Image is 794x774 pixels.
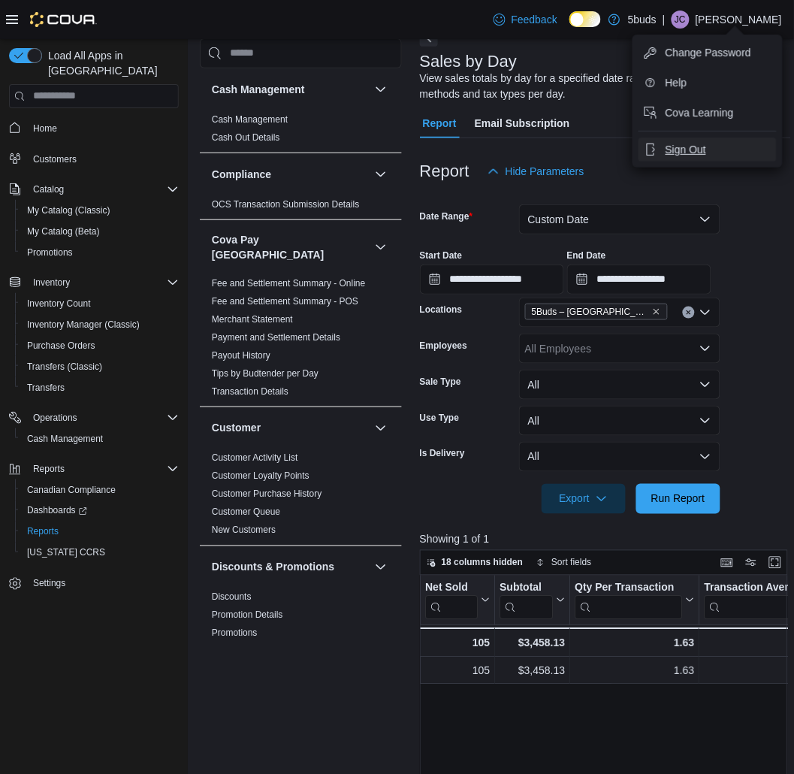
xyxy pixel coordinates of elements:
[420,53,518,71] h3: Sales by Day
[575,581,682,619] div: Qty Per Transaction
[475,108,570,138] span: Email Subscription
[212,452,298,463] a: Customer Activity List
[21,316,179,334] span: Inventory Manager (Classic)
[212,367,319,379] span: Tips by Budtender per Day
[420,210,473,222] label: Date Range
[442,557,524,569] span: 18 columns hidden
[200,195,402,219] div: Compliance
[27,246,73,259] span: Promotions
[212,277,366,288] a: Fee and Settlement Summary - Online
[3,117,185,139] button: Home
[575,634,694,652] div: 1.63
[212,331,340,343] span: Payment and Settlement Details
[519,406,720,436] button: All
[21,222,179,240] span: My Catalog (Beta)
[420,249,463,262] label: Start Date
[21,337,179,355] span: Purchase Orders
[33,277,70,289] span: Inventory
[15,242,185,263] button: Promotions
[3,407,185,428] button: Operations
[27,460,179,478] span: Reports
[212,113,288,125] span: Cash Management
[542,484,626,514] button: Export
[569,27,570,28] span: Dark Mode
[27,361,102,373] span: Transfers (Classic)
[3,179,185,200] button: Catalog
[27,382,65,394] span: Transfers
[33,412,77,424] span: Operations
[212,166,271,181] h3: Compliance
[212,385,288,397] span: Transaction Details
[212,627,258,639] span: Promotions
[666,142,706,157] span: Sign Out
[212,295,358,307] span: Fee and Settlement Summary - POS
[15,522,185,543] button: Reports
[15,314,185,335] button: Inventory Manager (Classic)
[482,156,590,186] button: Hide Parameters
[212,488,322,500] span: Customer Purchase History
[420,376,461,388] label: Sale Type
[212,559,369,574] button: Discounts & Promotions
[21,523,65,541] a: Reports
[27,409,83,427] button: Operations
[27,180,70,198] button: Catalog
[21,502,179,520] span: Dashboards
[3,458,185,479] button: Reports
[372,558,390,576] button: Discounts & Promotions
[21,358,108,376] a: Transfers (Classic)
[27,119,179,138] span: Home
[200,274,402,406] div: Cova Pay [GEOGRAPHIC_DATA]
[696,11,782,29] p: [PERSON_NAME]
[212,131,280,143] span: Cash Out Details
[21,379,179,397] span: Transfers
[519,442,720,472] button: All
[15,543,185,564] button: [US_STATE] CCRS
[212,81,369,96] button: Cash Management
[420,265,564,295] input: Press the down key to open a popover containing a calendar.
[652,307,661,316] button: Remove 5Buds – North Battleford from selection in this group
[27,340,95,352] span: Purchase Orders
[212,506,280,517] a: Customer Queue
[21,502,93,520] a: Dashboards
[525,304,668,320] span: 5Buds – North Battleford
[639,41,777,65] button: Change Password
[663,11,666,29] p: |
[212,420,261,435] h3: Customer
[27,505,87,517] span: Dashboards
[27,319,140,331] span: Inventory Manager (Classic)
[766,554,784,572] button: Enter fullscreen
[421,554,530,572] button: 18 columns hidden
[425,662,490,680] div: 105
[425,581,490,619] button: Net Sold
[567,265,711,295] input: Press the down key to open a popover containing a calendar.
[21,358,179,376] span: Transfers (Classic)
[212,349,270,360] a: Payout History
[27,180,179,198] span: Catalog
[33,183,64,195] span: Catalog
[639,138,777,162] button: Sign Out
[575,581,682,595] div: Qty Per Transaction
[27,119,63,138] a: Home
[666,45,751,60] span: Change Password
[683,307,695,319] button: Clear input
[21,222,106,240] a: My Catalog (Beta)
[15,428,185,449] button: Cash Management
[33,153,77,165] span: Customers
[212,198,360,209] a: OCS Transaction Submission Details
[420,532,792,547] p: Showing 1 of 1
[212,313,293,325] span: Merchant Statement
[27,274,76,292] button: Inventory
[21,544,111,562] a: [US_STATE] CCRS
[420,412,459,424] label: Use Type
[212,132,280,142] a: Cash Out Details
[423,108,457,138] span: Report
[212,470,309,481] a: Customer Loyalty Points
[21,481,179,499] span: Canadian Compliance
[27,574,179,593] span: Settings
[639,71,777,95] button: Help
[636,484,720,514] button: Run Report
[200,588,402,648] div: Discounts & Promotions
[21,379,71,397] a: Transfers
[212,559,334,574] h3: Discounts & Promotions
[212,385,288,396] a: Transaction Details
